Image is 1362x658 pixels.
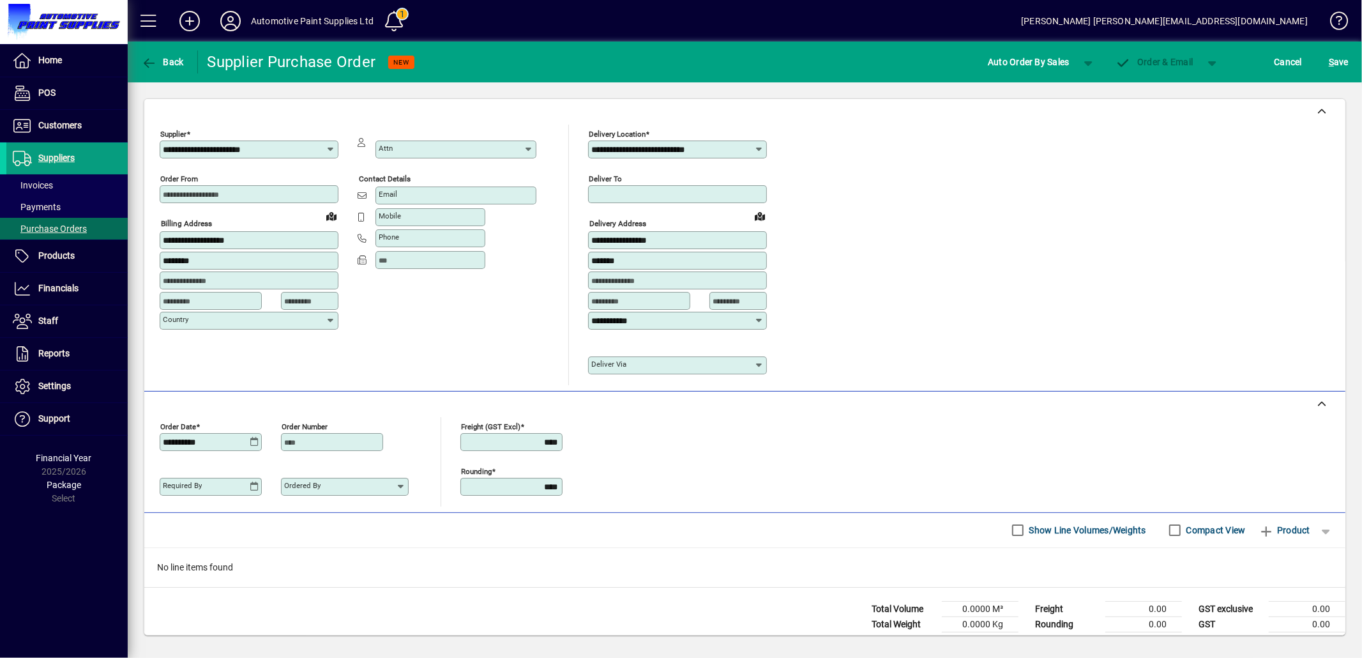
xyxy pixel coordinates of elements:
a: POS [6,77,128,109]
mat-label: Delivery Location [589,130,646,139]
span: Package [47,480,81,490]
span: Staff [38,316,58,326]
span: Cancel [1275,52,1303,72]
a: Settings [6,371,128,402]
td: 0.00 [1269,601,1345,616]
td: 0.0000 Kg [942,616,1018,632]
span: Home [38,55,62,65]
mat-label: Attn [379,144,393,153]
a: Payments [6,196,128,218]
mat-label: Ordered by [284,481,321,490]
mat-label: Country [163,315,188,324]
a: Customers [6,110,128,142]
span: Financials [38,283,79,293]
a: Financials [6,273,128,305]
span: POS [38,88,56,98]
mat-label: Phone [379,233,399,241]
td: GST exclusive [1192,601,1269,616]
span: Back [141,57,184,67]
mat-label: Email [379,190,397,199]
td: Total Weight [865,616,942,632]
a: View on map [321,206,342,226]
td: 0.00 [1105,616,1182,632]
a: Knowledge Base [1320,3,1346,44]
span: Order & Email [1116,57,1193,67]
button: Profile [210,10,251,33]
a: Purchase Orders [6,218,128,240]
span: Suppliers [38,153,75,163]
span: Customers [38,120,82,130]
label: Show Line Volumes/Weights [1027,524,1146,537]
a: View on map [750,206,770,226]
button: Back [138,50,187,73]
mat-label: Order from [160,174,198,183]
a: Support [6,403,128,435]
a: Products [6,240,128,272]
div: No line items found [144,548,1345,587]
button: Cancel [1271,50,1306,73]
td: 0.00 [1105,601,1182,616]
button: Auto Order By Sales [981,50,1076,73]
span: S [1329,57,1334,67]
app-page-header-button: Back [128,50,198,73]
td: Freight [1029,601,1105,616]
mat-label: Supplier [160,130,186,139]
span: Invoices [13,180,53,190]
mat-label: Order number [282,422,328,431]
span: ave [1329,52,1349,72]
mat-label: Deliver To [589,174,622,183]
td: GST [1192,616,1269,632]
button: Product [1252,519,1317,542]
td: Total Volume [865,601,942,616]
span: Payments [13,202,61,212]
mat-label: Freight (GST excl) [461,422,520,431]
span: Financial Year [36,453,92,463]
td: 0.00 [1269,616,1345,632]
span: NEW [393,58,409,66]
mat-label: Rounding [461,466,492,475]
td: GST inclusive [1192,632,1269,648]
mat-label: Mobile [379,211,401,220]
mat-label: Order date [160,422,196,431]
span: Products [38,250,75,261]
td: 0.0000 M³ [942,601,1018,616]
div: Automotive Paint Supplies Ltd [251,11,374,31]
span: Settings [38,381,71,391]
mat-label: Required by [163,481,202,490]
div: Supplier Purchase Order [208,52,376,72]
a: Reports [6,338,128,370]
label: Compact View [1184,524,1246,537]
td: 0.00 [1269,632,1345,648]
span: Support [38,413,70,424]
a: Staff [6,305,128,337]
a: Invoices [6,174,128,196]
span: Reports [38,348,70,358]
button: Order & Email [1109,50,1200,73]
div: [PERSON_NAME] [PERSON_NAME][EMAIL_ADDRESS][DOMAIN_NAME] [1021,11,1308,31]
span: Product [1259,520,1310,540]
td: Rounding [1029,616,1105,632]
span: Purchase Orders [13,224,87,234]
mat-label: Deliver via [591,360,626,369]
button: Save [1326,50,1352,73]
span: Auto Order By Sales [988,52,1070,72]
a: Home [6,45,128,77]
button: Add [169,10,210,33]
